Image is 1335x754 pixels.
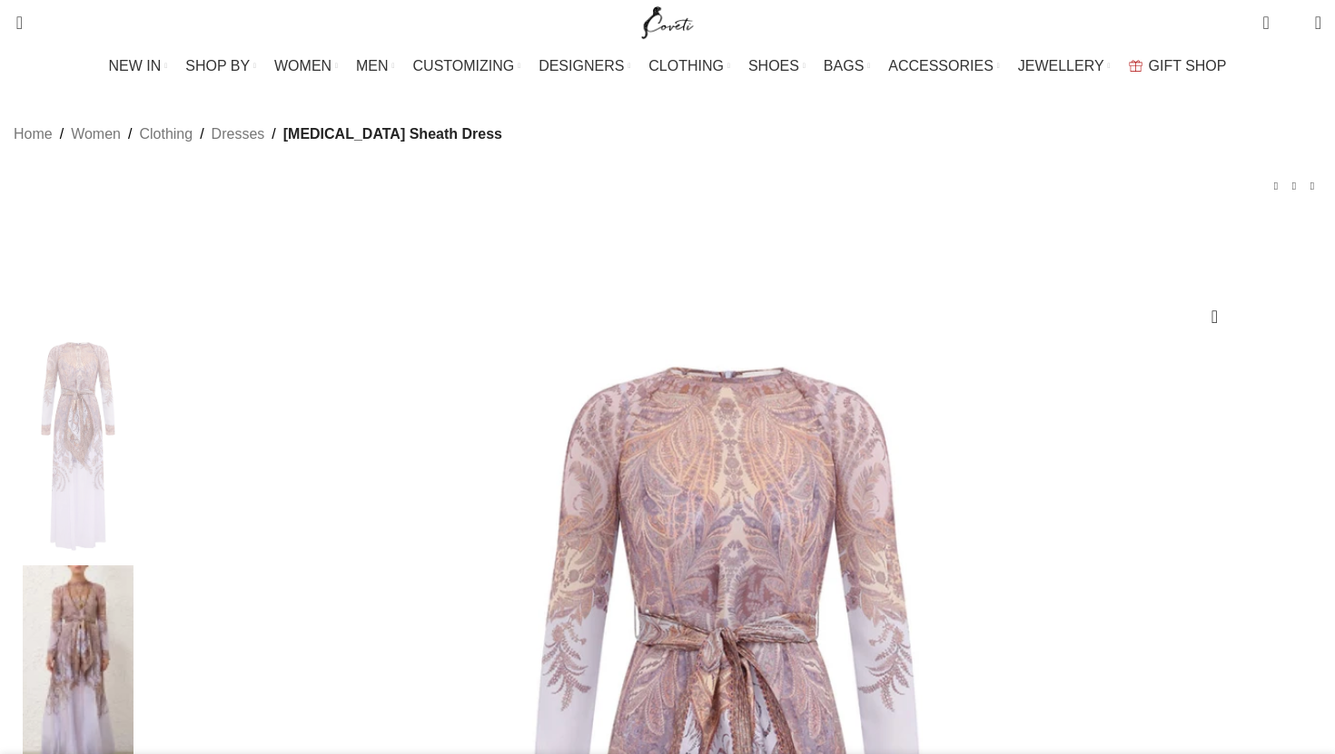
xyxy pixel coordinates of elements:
span: SHOP BY [185,57,250,74]
a: Women [71,122,121,146]
span: JEWELLERY [1018,57,1104,74]
div: Main navigation [5,48,1330,84]
a: BAGS [824,48,870,84]
a: Dresses [212,122,265,146]
img: GiftBag [1129,60,1142,72]
a: SHOP BY [185,48,256,84]
span: NEW IN [109,57,162,74]
a: CUSTOMIZING [413,48,521,84]
span: CLOTHING [648,57,724,74]
a: JEWELLERY [1018,48,1111,84]
a: CLOTHING [648,48,730,84]
span: BAGS [824,57,864,74]
nav: Breadcrumb [14,122,502,146]
a: Home [14,122,53,146]
span: ACCESSORIES [888,57,994,74]
span: SHOES [748,57,799,74]
a: MEN [356,48,394,84]
span: 0 [1287,18,1300,32]
a: SHOES [748,48,806,84]
div: My Wishlist [1283,5,1301,41]
a: Site logo [638,14,698,29]
a: Search [5,5,23,41]
span: WOMEN [274,57,331,74]
span: [MEDICAL_DATA] Sheath Dress [283,122,502,146]
a: WOMEN [274,48,338,84]
a: ACCESSORIES [888,48,1000,84]
a: NEW IN [109,48,168,84]
span: CUSTOMIZING [413,57,515,74]
a: DESIGNERS [539,48,630,84]
span: 0 [1264,9,1278,23]
a: GIFT SHOP [1129,48,1227,84]
span: DESIGNERS [539,57,624,74]
a: Next product [1303,177,1321,195]
a: Previous product [1267,177,1285,195]
a: Clothing [139,122,193,146]
span: MEN [356,57,389,74]
span: GIFT SHOP [1149,57,1227,74]
img: Elevate your elegance in this Zimmermann Dresses from the 2025 resort wear edit [23,337,133,556]
a: 0 [1253,5,1278,41]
